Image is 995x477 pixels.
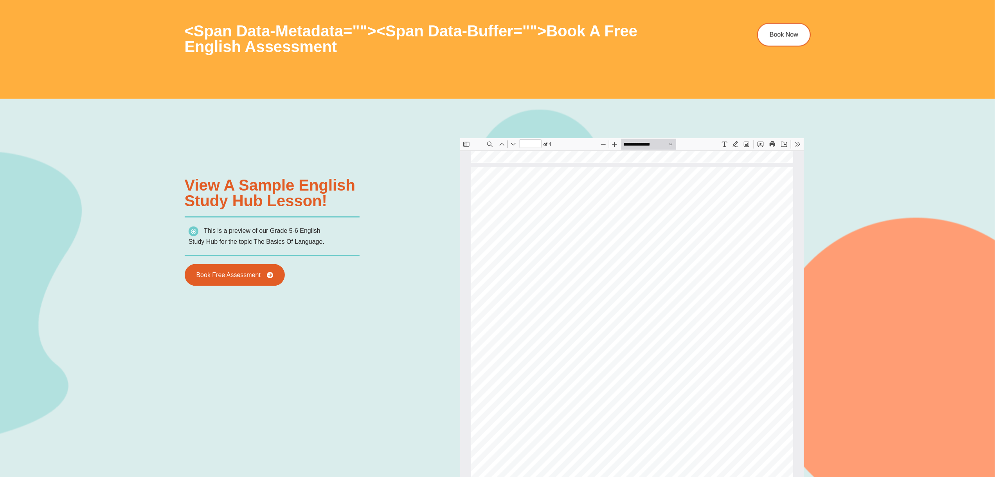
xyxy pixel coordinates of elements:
span: W [79,221,84,226]
span: V [56,71,60,77]
span: B [61,248,65,254]
span: O [252,221,256,226]
span: B [243,234,247,239]
span:  [68,71,74,77]
span: Q [136,79,140,84]
span: H [167,221,171,226]
span: W [221,221,227,226]
span: $ [91,71,94,77]
span: B [71,248,75,254]
span:  [121,79,126,84]
span: H [146,79,150,84]
button: Draw [270,1,281,12]
span: V [74,221,78,226]
span: W [174,79,180,84]
span: W [98,71,103,77]
span: B [55,248,59,254]
span:  [180,221,185,226]
span: U [246,79,250,84]
span:  [71,79,76,84]
span: H [176,221,180,226]
span: W [191,221,196,226]
span: V [139,79,143,84]
span: X [92,221,96,226]
span: H [181,221,185,226]
span: B [112,248,115,254]
span: Book Free Assessment [196,272,261,278]
span: L [128,221,131,226]
span: R [151,221,155,226]
span: J [244,221,247,226]
span: P [130,221,133,226]
span:  [200,221,205,226]
span: B [265,234,269,239]
span: B [118,234,122,239]
span: B [77,248,81,254]
span: D [122,79,126,84]
span: V [59,71,63,77]
span: B [83,248,87,254]
span: B [205,234,209,239]
span: B [90,234,94,239]
span: U [75,71,79,77]
span:  [111,221,117,226]
button: Add or edit images [281,1,292,12]
span: J [101,79,103,84]
span: B [155,234,159,239]
span: B [221,234,225,239]
span: B [71,234,75,239]
span: \ [108,71,110,77]
span: W [219,221,224,226]
span: B [96,248,100,254]
span: B [274,234,278,239]
span: Z [59,221,63,226]
span: B [140,234,144,239]
span: Book Now [770,32,798,38]
span: / [237,79,238,84]
span: R [193,79,196,84]
span: F [158,221,162,226]
span: H [157,79,161,84]
span: B [58,234,62,239]
span: R [83,79,87,84]
span: B [259,234,263,239]
span: W [172,221,177,226]
span: V [171,79,175,84]
span: B [105,234,109,239]
span: B [90,248,94,254]
span: B [227,234,231,239]
span: B [268,234,272,239]
span: B [177,234,181,239]
span: B [158,234,162,239]
span: N [237,221,241,226]
span:  [239,79,245,84]
span: B [77,234,81,239]
span: B [152,234,156,239]
span: B [168,234,172,239]
span:  [214,79,220,84]
span: L [190,221,193,226]
span: B [68,234,72,239]
span:  [113,71,118,77]
span: K [154,79,158,84]
span: L [88,221,91,226]
span: L [220,221,223,226]
span: B [234,234,238,239]
span: J [137,221,140,226]
span: B [249,234,253,239]
span: Q [125,79,130,84]
span: W [254,79,259,84]
span: B [174,234,178,239]
span: B [52,248,56,254]
span: F [256,221,259,226]
span: K [80,221,84,226]
span: D [134,221,138,226]
span: U [149,79,153,84]
span: W [98,221,103,226]
span: R [113,221,117,226]
span: R [55,79,59,84]
span: N [61,79,65,84]
span: H [216,221,220,226]
span: of ⁨4⁩ [82,1,94,12]
span: R [106,221,110,226]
